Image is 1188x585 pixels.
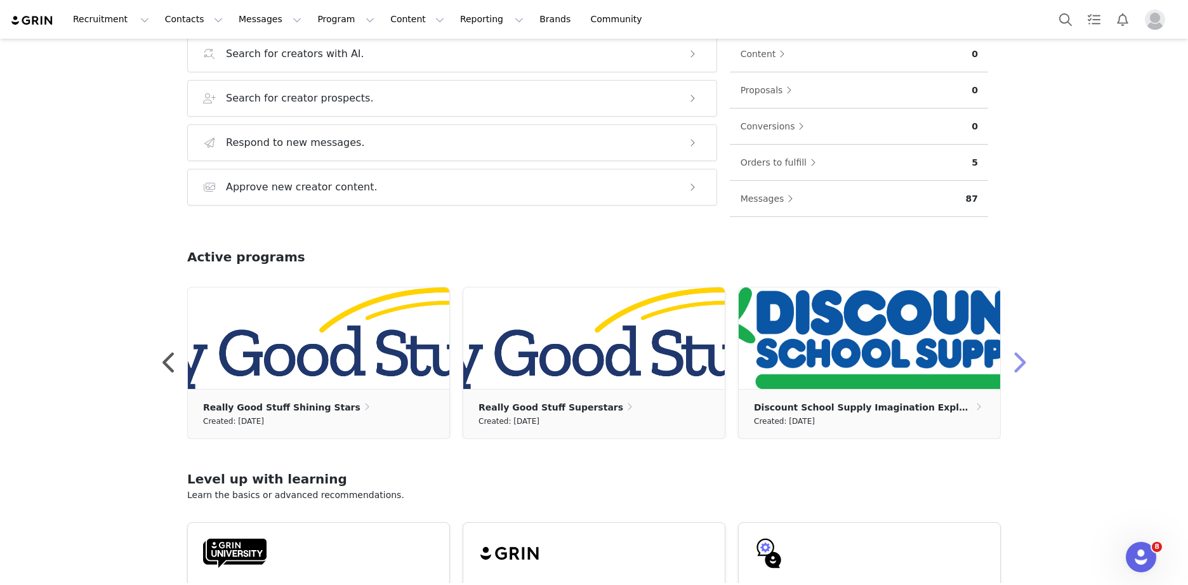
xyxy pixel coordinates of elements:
p: 0 [972,48,978,61]
p: Really Good Stuff Superstars [478,400,623,414]
button: Reporting [452,5,531,34]
button: Approve new creator content. [187,169,717,206]
a: Tasks [1080,5,1108,34]
button: Search [1052,5,1079,34]
h3: Approve new creator content. [226,180,378,195]
p: 5 [972,156,978,169]
button: Search for creator prospects. [187,80,717,117]
p: Really Good Stuff Shining Stars [203,400,360,414]
small: Created: [DATE] [478,414,539,428]
iframe: Intercom live chat [1126,542,1156,572]
img: grin logo [10,15,55,27]
button: Search for creators with AI. [187,36,717,72]
a: Brands [532,5,582,34]
img: GRIN-University-Logo-Black.svg [203,538,267,569]
img: 616617d9-250a-4c1e-9c79-069d84828c10.png [188,287,449,389]
img: 616617d9-250a-4c1e-9c79-069d84828c10.png [463,287,725,389]
p: Learn the basics or advanced recommendations. [187,489,1001,502]
button: Proposals [740,80,799,100]
p: 0 [972,84,978,97]
a: Community [583,5,656,34]
button: Notifications [1109,5,1137,34]
img: grin-logo-black.svg [478,538,542,569]
h2: Active programs [187,247,305,266]
h3: Search for creator prospects. [226,91,374,106]
p: 0 [972,120,978,133]
button: Conversions [740,116,811,136]
button: Program [310,5,382,34]
button: Messages [740,188,800,209]
span: 8 [1152,542,1162,552]
p: 87 [966,192,978,206]
button: Contacts [157,5,230,34]
img: 866ca2af-1b6f-4fdd-b6d6-cbe49fa0fe33.png [739,287,1000,389]
img: GRIN-help-icon.svg [754,538,784,569]
h2: Level up with learning [187,470,1001,489]
button: Content [383,5,452,34]
img: placeholder-profile.jpg [1145,10,1165,30]
h3: Respond to new messages. [226,135,365,150]
button: Profile [1137,10,1178,30]
small: Created: [DATE] [203,414,264,428]
button: Orders to fulfill [740,152,822,173]
button: Messages [231,5,309,34]
p: Discount School Supply Imagination Explorer [754,400,973,414]
button: Content [740,44,792,64]
button: Recruitment [65,5,157,34]
small: Created: [DATE] [754,414,815,428]
button: Respond to new messages. [187,124,717,161]
h3: Search for creators with AI. [226,46,364,62]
